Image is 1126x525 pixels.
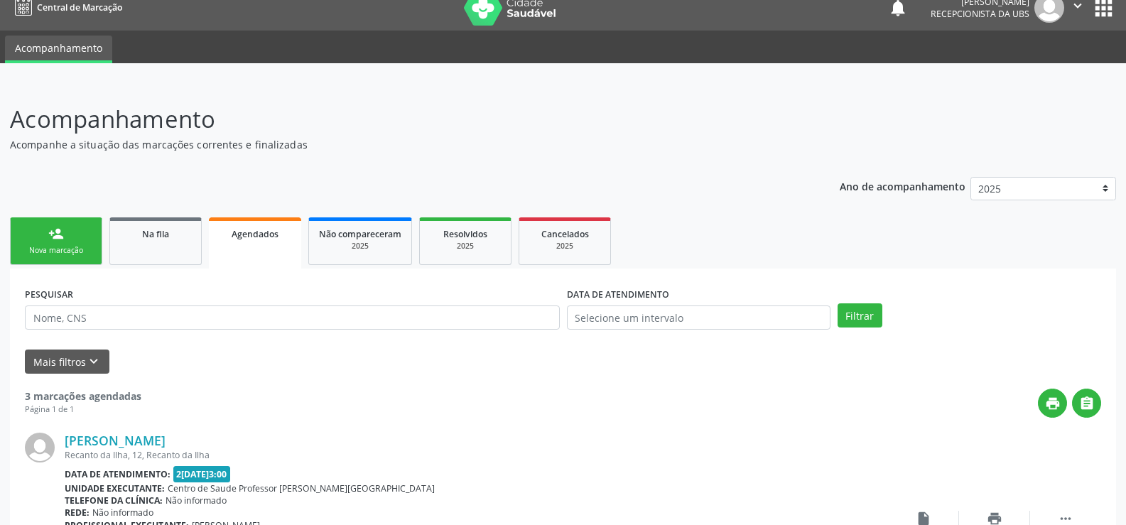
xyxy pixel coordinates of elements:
a: Acompanhamento [5,36,112,63]
div: Página 1 de 1 [25,404,141,416]
button: print [1038,389,1067,418]
span: Não compareceram [319,228,401,240]
div: 2025 [430,241,501,251]
label: PESQUISAR [25,283,73,305]
p: Acompanhamento [10,102,784,137]
button: Filtrar [838,303,882,328]
span: 2[DATE]3:00 [173,466,231,482]
p: Acompanhe a situação das marcações correntes e finalizadas [10,137,784,152]
p: Ano de acompanhamento [840,177,965,195]
div: 2025 [529,241,600,251]
span: Agendados [232,228,278,240]
button:  [1072,389,1101,418]
i: print [1045,396,1061,411]
span: Recepcionista da UBS [931,8,1029,20]
span: Resolvidos [443,228,487,240]
div: Recanto da Ilha, 12, Recanto da Ilha [65,449,888,461]
button: Mais filtroskeyboard_arrow_down [25,350,109,374]
a: [PERSON_NAME] [65,433,166,448]
img: img [25,433,55,462]
b: Rede: [65,507,90,519]
span: Na fila [142,228,169,240]
span: Não informado [166,494,227,507]
span: Cancelados [541,228,589,240]
label: DATA DE ATENDIMENTO [567,283,669,305]
i: keyboard_arrow_down [86,354,102,369]
i:  [1079,396,1095,411]
b: Data de atendimento: [65,468,170,480]
input: Selecione um intervalo [567,305,830,330]
b: Unidade executante: [65,482,165,494]
div: Nova marcação [21,245,92,256]
span: Centro de Saude Professor [PERSON_NAME][GEOGRAPHIC_DATA] [168,482,435,494]
div: person_add [48,226,64,242]
div: 2025 [319,241,401,251]
strong: 3 marcações agendadas [25,389,141,403]
span: Central de Marcação [37,1,122,13]
span: Não informado [92,507,153,519]
b: Telefone da clínica: [65,494,163,507]
input: Nome, CNS [25,305,560,330]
